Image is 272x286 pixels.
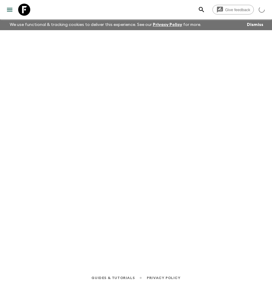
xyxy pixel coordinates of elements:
span: Give feedback [222,8,254,12]
a: Guides & Tutorials [91,275,135,281]
button: menu [4,4,16,16]
button: Dismiss [245,21,265,29]
a: Privacy Policy [147,275,180,281]
a: Privacy Policy [153,23,182,27]
a: Give feedback [212,5,254,14]
button: search adventures [195,4,208,16]
p: We use functional & tracking cookies to deliver this experience. See our for more. [7,19,204,30]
